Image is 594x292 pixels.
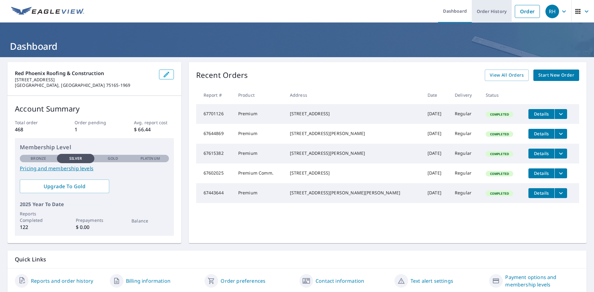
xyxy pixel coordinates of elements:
[20,201,169,208] p: 2025 Year To Date
[554,168,567,178] button: filesDropdownBtn-67602025
[554,188,567,198] button: filesDropdownBtn-67443644
[486,132,513,136] span: Completed
[450,163,481,183] td: Regular
[554,129,567,139] button: filesDropdownBtn-67644869
[528,129,554,139] button: detailsBtn-67644869
[423,183,450,203] td: [DATE]
[15,103,174,114] p: Account Summary
[25,183,104,190] span: Upgrade To Gold
[233,144,285,163] td: Premium
[76,217,113,223] p: Prepayments
[15,77,154,83] p: [STREET_ADDRESS]
[290,150,418,156] div: [STREET_ADDRESS][PERSON_NAME]
[554,109,567,119] button: filesDropdownBtn-67701126
[134,126,174,133] p: $ 66.44
[196,124,233,144] td: 67644869
[450,104,481,124] td: Regular
[450,144,481,163] td: Regular
[423,104,450,124] td: [DATE]
[290,190,418,196] div: [STREET_ADDRESS][PERSON_NAME][PERSON_NAME]
[15,256,579,263] p: Quick Links
[140,156,160,161] p: Platinum
[290,170,418,176] div: [STREET_ADDRESS]
[423,163,450,183] td: [DATE]
[528,188,554,198] button: detailsBtn-67443644
[15,126,54,133] p: 468
[486,191,513,196] span: Completed
[290,111,418,117] div: [STREET_ADDRESS]
[316,277,364,285] a: Contact information
[554,149,567,159] button: filesDropdownBtn-67615382
[532,111,551,117] span: Details
[533,70,579,81] a: Start New Order
[76,223,113,231] p: $ 0.00
[108,156,118,161] p: Gold
[545,5,559,18] div: RH
[75,119,114,126] p: Order pending
[75,126,114,133] p: 1
[233,124,285,144] td: Premium
[532,190,551,196] span: Details
[196,86,233,104] th: Report #
[423,124,450,144] td: [DATE]
[486,112,513,116] span: Completed
[20,180,109,193] a: Upgrade To Gold
[290,130,418,137] div: [STREET_ADDRESS][PERSON_NAME]
[515,5,540,18] a: Order
[196,104,233,124] td: 67701126
[196,70,248,81] p: Recent Orders
[11,7,84,16] img: EV Logo
[134,119,174,126] p: Avg. report cost
[31,156,46,161] p: Bronze
[532,150,551,156] span: Details
[20,165,169,172] a: Pricing and membership levels
[7,40,587,53] h1: Dashboard
[196,183,233,203] td: 67443644
[20,223,57,231] p: 122
[196,163,233,183] td: 67602025
[528,109,554,119] button: detailsBtn-67701126
[450,183,481,203] td: Regular
[486,152,513,156] span: Completed
[15,70,154,77] p: Red Phoenix Roofing & Construction
[15,83,154,88] p: [GEOGRAPHIC_DATA], [GEOGRAPHIC_DATA] 75165-1969
[532,131,551,137] span: Details
[411,277,453,285] a: Text alert settings
[196,144,233,163] td: 67615382
[450,124,481,144] td: Regular
[20,143,169,151] p: Membership Level
[233,163,285,183] td: Premium Comm.
[233,86,285,104] th: Product
[450,86,481,104] th: Delivery
[532,170,551,176] span: Details
[126,277,170,285] a: Billing information
[505,273,579,288] a: Payment options and membership levels
[481,86,524,104] th: Status
[131,218,169,224] p: Balance
[528,149,554,159] button: detailsBtn-67615382
[233,104,285,124] td: Premium
[69,156,82,161] p: Silver
[486,171,513,176] span: Completed
[423,86,450,104] th: Date
[490,71,524,79] span: View All Orders
[15,119,54,126] p: Total order
[20,210,57,223] p: Reports Completed
[485,70,529,81] a: View All Orders
[528,168,554,178] button: detailsBtn-67602025
[538,71,574,79] span: Start New Order
[423,144,450,163] td: [DATE]
[285,86,423,104] th: Address
[233,183,285,203] td: Premium
[31,277,93,285] a: Reports and order history
[221,277,265,285] a: Order preferences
